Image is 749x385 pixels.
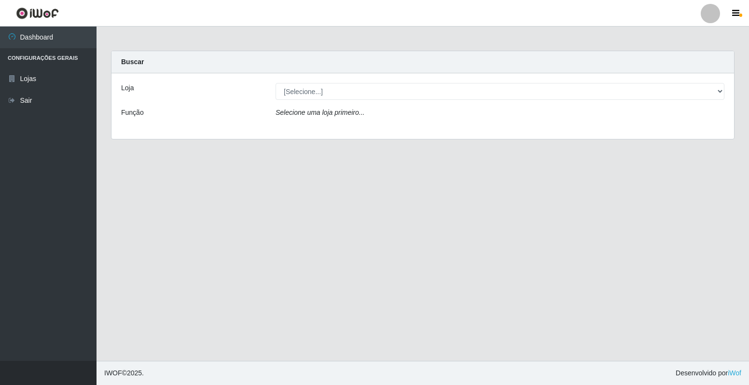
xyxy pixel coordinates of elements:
[121,58,144,66] strong: Buscar
[104,369,122,377] span: IWOF
[121,83,134,93] label: Loja
[728,369,741,377] a: iWof
[16,7,59,19] img: CoreUI Logo
[104,368,144,378] span: © 2025 .
[121,108,144,118] label: Função
[276,109,364,116] i: Selecione uma loja primeiro...
[676,368,741,378] span: Desenvolvido por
